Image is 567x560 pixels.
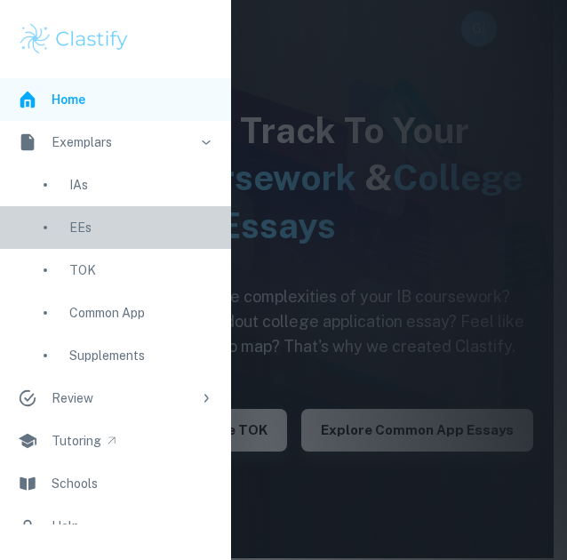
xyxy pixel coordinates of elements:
div: Exemplars [52,132,192,152]
div: Tutoring [52,431,101,451]
div: Schools [52,474,98,493]
div: Help [52,516,79,536]
div: TOK [69,260,213,280]
div: IAs [69,175,213,195]
img: Clastify logo [18,21,131,57]
div: Supplements [69,346,213,365]
div: Common App [69,303,213,323]
div: Review [52,388,192,408]
div: Home [52,90,85,109]
div: EEs [69,218,213,237]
